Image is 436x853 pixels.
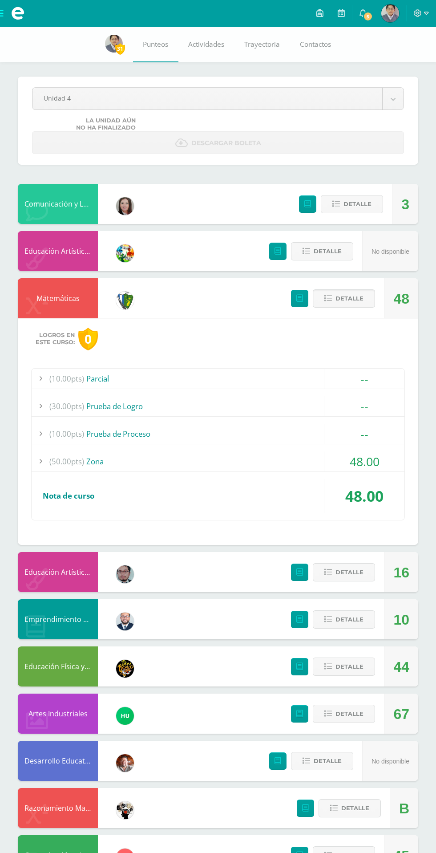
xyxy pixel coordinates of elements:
[345,486,384,506] span: 48.00
[32,424,404,444] div: Prueba de Proceso
[44,88,371,109] span: Unidad 4
[116,197,134,215] img: 8af0450cf43d44e38c4a1497329761f3.png
[360,426,368,442] span: --
[300,40,331,49] span: Contactos
[401,184,409,224] div: 3
[32,396,404,416] div: Prueba de Logro
[116,707,134,725] img: fd23069c3bd5c8dde97a66a86ce78287.png
[343,196,371,212] span: Detalle
[105,35,123,53] img: 3b5b52e3287b320976ff291140038e40.png
[116,613,134,630] img: eaa624bfc361f5d4e8a554d75d1a3cf6.png
[18,788,98,828] div: Razonamiento Matemático
[116,565,134,583] img: 5fac68162d5e1b6fbd390a6ac50e103d.png
[313,658,375,676] button: Detalle
[178,27,234,62] a: Actividades
[341,800,369,816] span: Detalle
[291,752,353,770] button: Detalle
[18,231,98,271] div: Educación Artística I, Música y Danza
[116,754,134,772] img: b81554a9a9a9cda8bc2b353d5f35faa4.png
[313,563,375,581] button: Detalle
[244,40,280,49] span: Trayectoria
[32,88,404,110] a: Unidad 4
[313,289,375,308] button: Detalle
[335,658,363,675] span: Detalle
[335,290,363,307] span: Detalle
[18,552,98,592] div: Educación Artística II, Artes Plásticas
[116,660,134,678] img: eda3c0d1caa5ac1a520cf0290d7c6ae4.png
[335,706,363,722] span: Detalle
[18,184,98,224] div: Comunicación y Lenguaje, Idioma Extranjero Inglés
[234,27,290,62] a: Trayectoria
[188,40,224,49] span: Actividades
[116,244,134,262] img: 159e24a6ecedfdf8f489544946a573f0.png
[49,396,84,416] span: (30.00pts)
[32,369,404,389] div: Parcial
[393,552,409,593] div: 16
[360,398,368,414] span: --
[335,564,363,581] span: Detalle
[314,243,342,260] span: Detalle
[393,647,409,687] div: 44
[49,369,84,389] span: (10.00pts)
[32,451,404,471] div: Zona
[314,753,342,769] span: Detalle
[393,600,409,640] div: 10
[115,43,125,54] span: 31
[78,328,98,350] div: 0
[18,599,98,639] div: Emprendimiento para la Productividad
[18,278,98,318] div: Matemáticas
[313,610,375,629] button: Detalle
[313,705,375,723] button: Detalle
[399,788,409,829] div: B
[116,801,134,819] img: d172b984f1f79fc296de0e0b277dc562.png
[290,27,341,62] a: Contactos
[43,491,94,501] span: Nota de curso
[335,611,363,628] span: Detalle
[360,370,368,387] span: --
[49,451,84,471] span: (50.00pts)
[350,453,379,470] span: 48.00
[143,40,168,49] span: Punteos
[133,27,178,62] a: Punteos
[381,4,399,22] img: 3b5b52e3287b320976ff291140038e40.png
[18,646,98,686] div: Educación Física y Natación
[291,242,353,260] button: Detalle
[371,758,409,765] span: No disponible
[363,12,373,21] span: 5
[319,799,381,817] button: Detalle
[393,279,409,319] div: 48
[116,292,134,309] img: d7d6d148f6dec277cbaab50fee73caa7.png
[49,424,84,444] span: (10.00pts)
[18,741,98,781] div: Desarrollo Educativo y Proyecto de Vida
[321,195,383,213] button: Detalle
[371,248,409,255] span: No disponible
[18,694,98,734] div: Artes Industriales
[393,694,409,734] div: 67
[76,117,136,131] span: La unidad aún no ha finalizado
[36,332,75,346] span: Logros en este curso:
[191,132,261,154] span: Descargar boleta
